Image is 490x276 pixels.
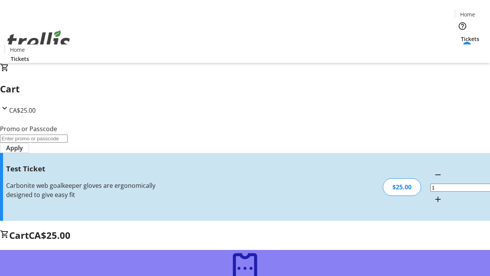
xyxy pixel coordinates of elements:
[29,229,70,242] span: CA$25.00
[6,163,173,174] h3: Test Ticket
[461,35,479,43] span: Tickets
[460,10,475,18] span: Home
[430,167,446,182] button: Decrement by one
[383,178,421,196] div: $25.00
[455,10,480,18] a: Home
[5,55,35,63] a: Tickets
[5,22,73,60] img: Orient E2E Organization xzK6rAxTjD's Logo
[9,106,36,115] span: CA$25.00
[455,35,485,43] a: Tickets
[430,192,446,207] button: Increment by one
[6,181,173,199] div: Carbonite web goalkeeper gloves are ergonomically designed to give easy fit
[10,46,25,54] span: Home
[5,46,29,54] a: Home
[455,43,470,58] button: Cart
[11,55,29,63] span: Tickets
[6,143,23,153] span: Apply
[455,18,470,34] button: Help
